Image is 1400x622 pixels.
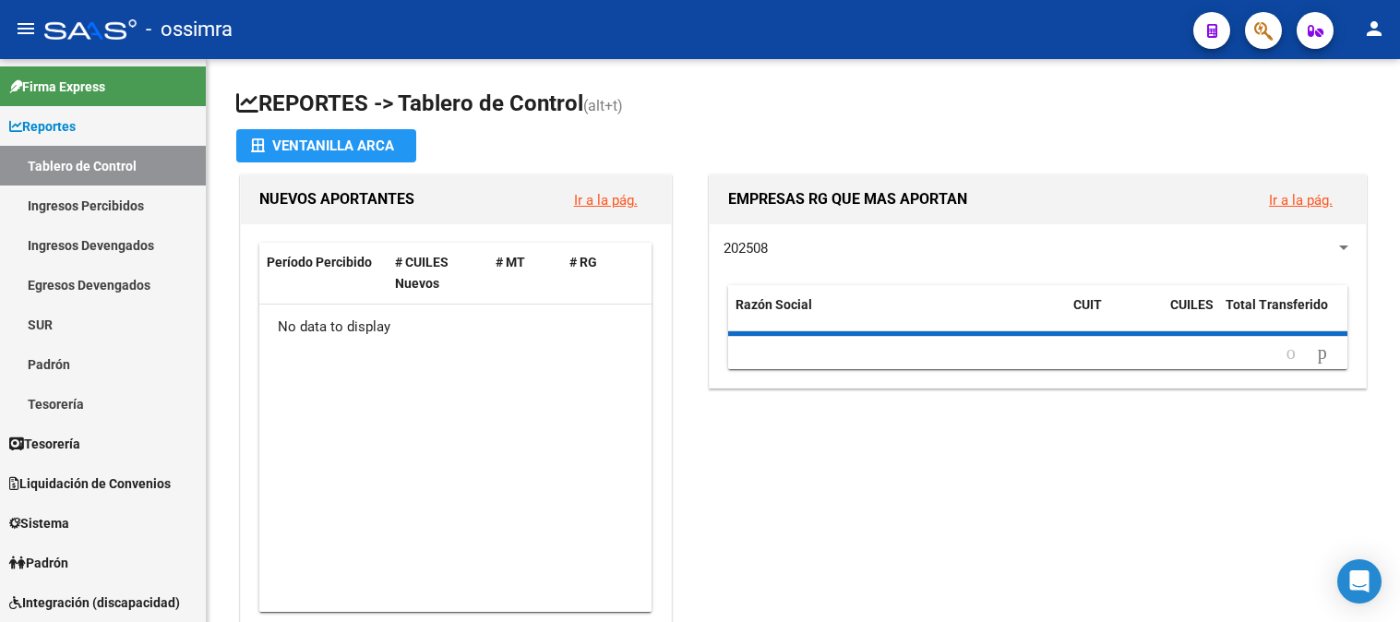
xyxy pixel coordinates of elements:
[1269,192,1333,209] a: Ir a la pág.
[236,129,416,162] button: Ventanilla ARCA
[395,255,449,291] span: # CUILES Nuevos
[259,243,388,304] datatable-header-cell: Período Percibido
[9,592,180,613] span: Integración (discapacidad)
[1226,297,1328,312] span: Total Transferido
[259,190,414,208] span: NUEVOS APORTANTES
[236,89,1370,121] h1: REPORTES -> Tablero de Control
[388,243,488,304] datatable-header-cell: # CUILES Nuevos
[15,18,37,40] mat-icon: menu
[583,97,623,114] span: (alt+t)
[728,285,1066,346] datatable-header-cell: Razón Social
[559,183,652,217] button: Ir a la pág.
[9,553,68,573] span: Padrón
[574,192,638,209] a: Ir a la pág.
[1278,343,1304,364] a: go to previous page
[1254,183,1347,217] button: Ir a la pág.
[1170,297,1214,312] span: CUILES
[1337,559,1382,604] div: Open Intercom Messenger
[1363,18,1385,40] mat-icon: person
[1218,285,1347,346] datatable-header-cell: Total Transferido
[1163,285,1218,346] datatable-header-cell: CUILES
[1310,343,1335,364] a: go to next page
[1073,297,1102,312] span: CUIT
[9,77,105,97] span: Firma Express
[562,243,636,304] datatable-header-cell: # RG
[9,116,76,137] span: Reportes
[9,513,69,533] span: Sistema
[728,190,967,208] span: EMPRESAS RG QUE MAS APORTAN
[9,434,80,454] span: Tesorería
[488,243,562,304] datatable-header-cell: # MT
[496,255,525,269] span: # MT
[9,473,171,494] span: Liquidación de Convenios
[569,255,597,269] span: # RG
[724,240,768,257] span: 202508
[736,297,812,312] span: Razón Social
[267,255,372,269] span: Período Percibido
[251,129,401,162] div: Ventanilla ARCA
[1066,285,1163,346] datatable-header-cell: CUIT
[146,9,233,50] span: - ossimra
[259,305,652,351] div: No data to display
